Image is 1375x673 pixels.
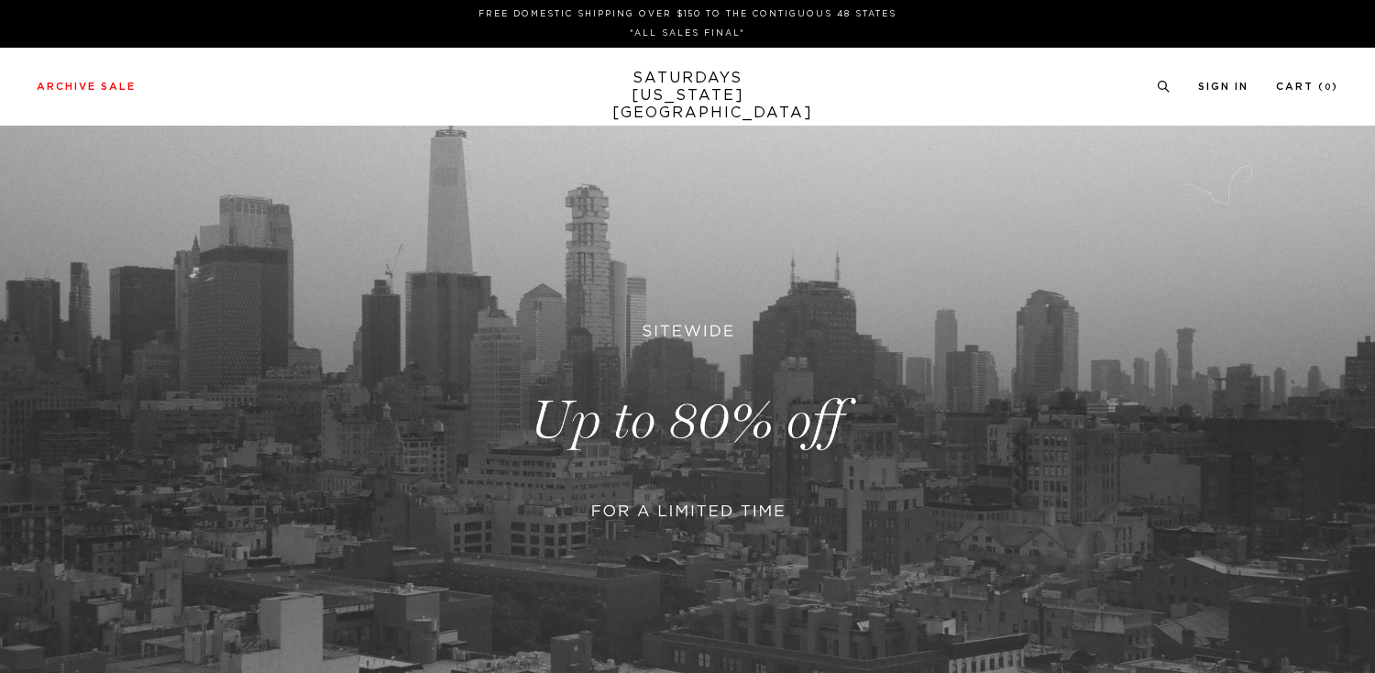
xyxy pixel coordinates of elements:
[44,27,1331,40] p: *ALL SALES FINAL*
[37,82,136,92] a: Archive Sale
[1198,82,1248,92] a: Sign In
[612,70,764,122] a: SATURDAYS[US_STATE][GEOGRAPHIC_DATA]
[44,7,1331,21] p: FREE DOMESTIC SHIPPING OVER $150 TO THE CONTIGUOUS 48 STATES
[1276,82,1338,92] a: Cart (0)
[1325,83,1332,92] small: 0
